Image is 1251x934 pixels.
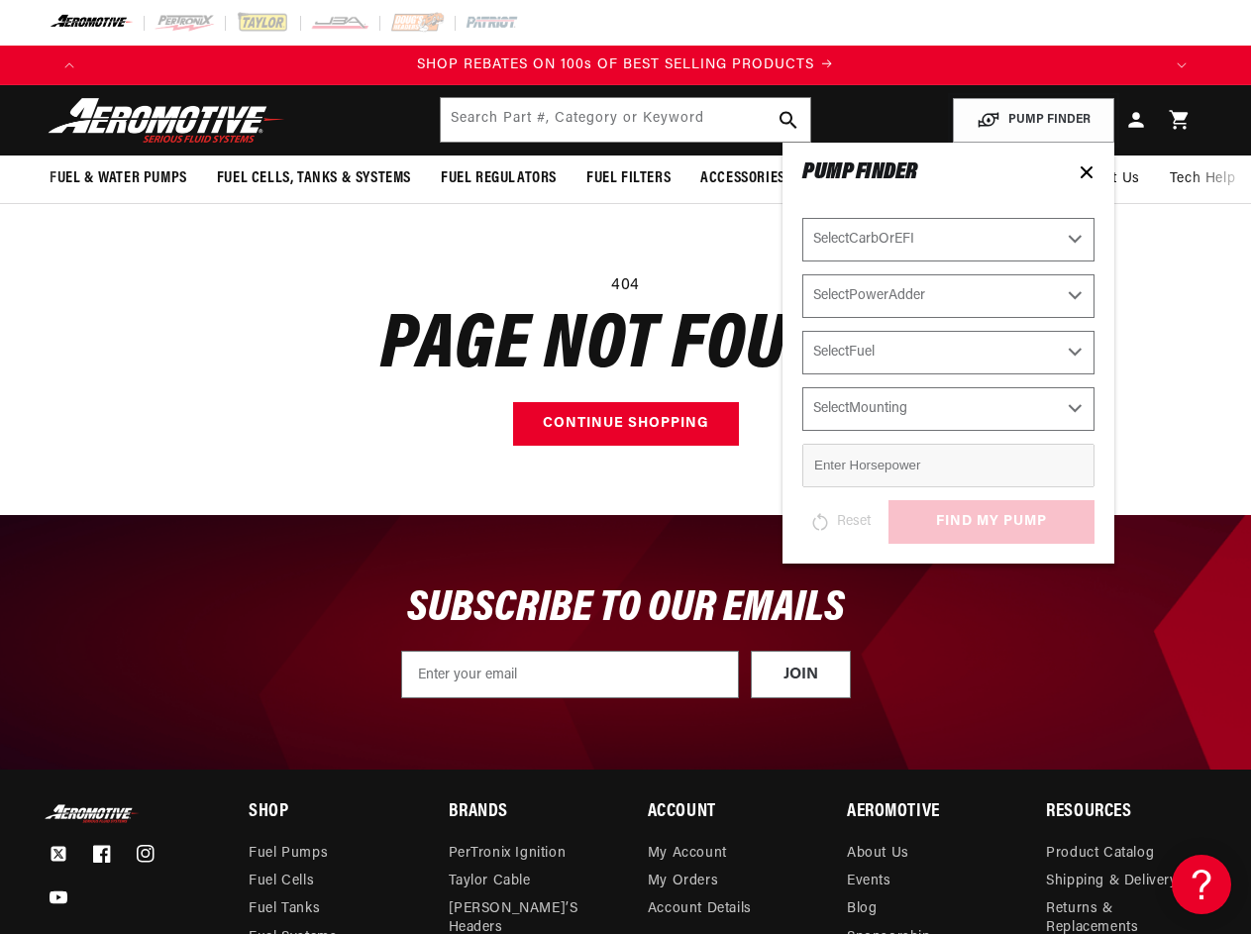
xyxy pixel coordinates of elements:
button: Translation missing: en.sections.announcements.next_announcement [1162,46,1201,85]
span: Fuel Filters [586,168,671,189]
span: Fuel Regulators [441,168,557,189]
a: Fuel Pumps [249,845,328,868]
button: search button [767,98,810,142]
select: CarbOrEFI [802,218,1095,261]
a: Account Details [648,895,752,923]
span: SHOP REBATES ON 100s OF BEST SELLING PRODUCTS [417,57,814,72]
a: Fuel Cells [249,868,314,895]
input: Enter your email [401,651,739,698]
select: Fuel [802,331,1095,374]
a: Taylor Cable [449,868,531,895]
input: Search by Part Number, Category or Keyword [441,98,809,142]
a: Fuel Tanks [249,895,320,923]
span: Tech Help [1170,168,1235,190]
p: 404 [50,273,1201,299]
button: Translation missing: en.sections.announcements.previous_announcement [50,46,89,85]
summary: Accessories & Specialty [685,156,886,202]
select: Mounting [802,387,1095,431]
a: SHOP REBATES ON 100s OF BEST SELLING PRODUCTS [89,54,1162,76]
select: PowerAdder [802,274,1095,318]
input: Enter Horsepower [802,444,1095,487]
span: Accessories & Specialty [700,168,871,189]
img: Aeromotive [43,804,142,823]
span: Fuel Cells, Tanks & Systems [217,168,411,189]
summary: Fuel & Water Pumps [35,156,202,202]
button: PUMP FINDER [953,98,1114,143]
button: JOIN [751,651,851,698]
a: Blog [847,895,877,923]
a: Shipping & Delivery [1046,868,1177,895]
a: About Us [847,845,909,868]
span: SUBSCRIBE TO OUR EMAILS [407,586,845,631]
span: PUMP FINDER [802,160,917,184]
img: Aeromotive [43,97,290,144]
h1: Page not found [50,314,1201,381]
span: Fuel & Water Pumps [50,168,187,189]
div: Announcement [89,54,1162,76]
a: Product Catalog [1046,845,1154,868]
a: My Account [648,845,727,868]
summary: Fuel Cells, Tanks & Systems [202,156,426,202]
summary: Tech Help [1155,156,1250,203]
div: 3 of 4 [89,54,1162,76]
a: My Orders [648,868,718,895]
summary: Fuel Filters [572,156,685,202]
a: PerTronix Ignition [449,845,567,868]
a: Events [847,868,891,895]
summary: Fuel Regulators [426,156,572,202]
a: Continue shopping [513,402,739,447]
